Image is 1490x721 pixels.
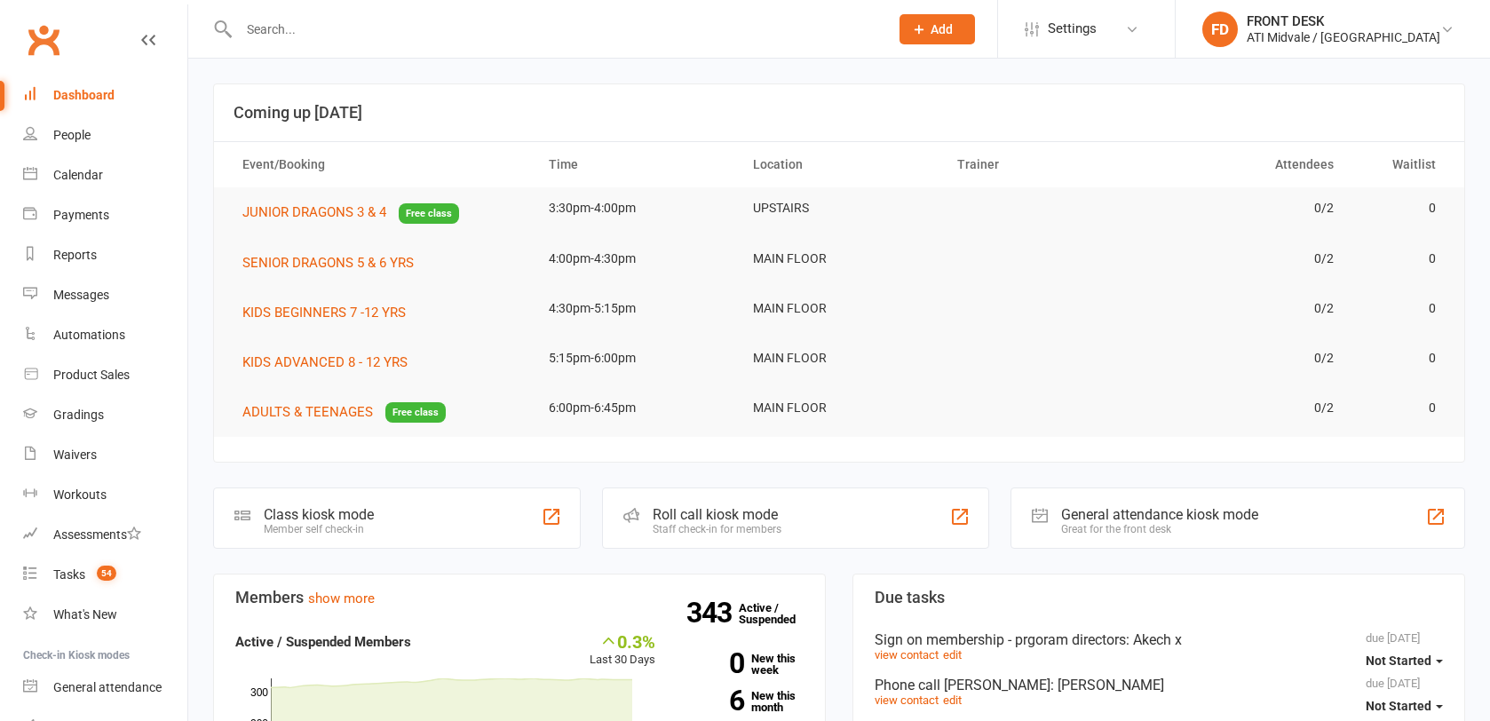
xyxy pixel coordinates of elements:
[931,22,953,36] span: Add
[53,168,103,182] div: Calendar
[264,523,374,535] div: Member self check-in
[1145,288,1350,329] td: 0/2
[533,238,737,280] td: 4:00pm-4:30pm
[242,302,418,323] button: KIDS BEGINNERS 7 -12 YRS
[1145,187,1350,229] td: 0/2
[399,203,459,224] span: Free class
[234,104,1445,122] h3: Coming up [DATE]
[1061,523,1258,535] div: Great for the front desk
[875,589,1443,606] h3: Due tasks
[943,693,962,707] a: edit
[53,328,125,342] div: Automations
[53,88,115,102] div: Dashboard
[242,202,459,224] button: JUNIOR DRAGONS 3 & 4Free class
[23,668,187,708] a: General attendance kiosk mode
[242,401,446,424] button: ADULTS & TEENAGESFree class
[653,523,781,535] div: Staff check-in for members
[1126,631,1182,648] span: : Akech x
[1350,187,1452,229] td: 0
[900,14,975,44] button: Add
[23,235,187,275] a: Reports
[242,204,386,220] span: JUNIOR DRAGONS 3 & 4
[53,368,130,382] div: Product Sales
[53,680,162,694] div: General attendance
[875,693,939,707] a: view contact
[242,352,420,373] button: KIDS ADVANCED 8 - 12 YRS
[1202,12,1238,47] div: FD
[235,634,411,650] strong: Active / Suspended Members
[53,408,104,422] div: Gradings
[23,515,187,555] a: Assessments
[23,315,187,355] a: Automations
[385,402,446,423] span: Free class
[53,527,141,542] div: Assessments
[242,255,414,271] span: SENIOR DRAGONS 5 & 6 YRS
[53,128,91,142] div: People
[1247,29,1440,45] div: ATI Midvale / [GEOGRAPHIC_DATA]
[242,252,426,273] button: SENIOR DRAGONS 5 & 6 YRS
[682,690,804,713] a: 6New this month
[653,506,781,523] div: Roll call kiosk mode
[23,75,187,115] a: Dashboard
[23,275,187,315] a: Messages
[737,387,941,429] td: MAIN FLOOR
[1145,238,1350,280] td: 0/2
[533,337,737,379] td: 5:15pm-6:00pm
[737,238,941,280] td: MAIN FLOOR
[97,566,116,581] span: 54
[53,487,107,502] div: Workouts
[1366,699,1431,713] span: Not Started
[1350,142,1452,187] th: Waitlist
[226,142,533,187] th: Event/Booking
[1145,337,1350,379] td: 0/2
[242,305,406,321] span: KIDS BEGINNERS 7 -12 YRS
[1145,387,1350,429] td: 0/2
[308,590,375,606] a: show more
[533,187,737,229] td: 3:30pm-4:00pm
[1050,677,1164,693] span: : [PERSON_NAME]
[242,354,408,370] span: KIDS ADVANCED 8 - 12 YRS
[686,599,739,626] strong: 343
[737,288,941,329] td: MAIN FLOOR
[875,631,1443,648] div: Sign on membership - prgoram directors
[242,404,373,420] span: ADULTS & TEENAGES
[23,475,187,515] a: Workouts
[875,648,939,662] a: view contact
[682,687,744,714] strong: 6
[737,337,941,379] td: MAIN FLOOR
[1366,645,1443,677] button: Not Started
[53,567,85,582] div: Tasks
[1048,9,1097,49] span: Settings
[590,631,655,669] div: Last 30 Days
[533,142,737,187] th: Time
[21,18,66,62] a: Clubworx
[23,435,187,475] a: Waivers
[235,589,804,606] h3: Members
[23,115,187,155] a: People
[590,631,655,651] div: 0.3%
[1247,13,1440,29] div: FRONT DESK
[23,595,187,635] a: What's New
[941,142,1145,187] th: Trainer
[737,187,941,229] td: UPSTAIRS
[53,607,117,622] div: What's New
[1350,288,1452,329] td: 0
[737,142,941,187] th: Location
[1145,142,1350,187] th: Attendees
[23,155,187,195] a: Calendar
[23,555,187,595] a: Tasks 54
[234,17,876,42] input: Search...
[23,355,187,395] a: Product Sales
[1366,654,1431,668] span: Not Started
[1350,238,1452,280] td: 0
[739,589,817,638] a: 343Active / Suspended
[53,288,109,302] div: Messages
[533,387,737,429] td: 6:00pm-6:45pm
[533,288,737,329] td: 4:30pm-5:15pm
[682,650,744,677] strong: 0
[1061,506,1258,523] div: General attendance kiosk mode
[53,248,97,262] div: Reports
[53,208,109,222] div: Payments
[23,195,187,235] a: Payments
[875,677,1443,693] div: Phone call [PERSON_NAME]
